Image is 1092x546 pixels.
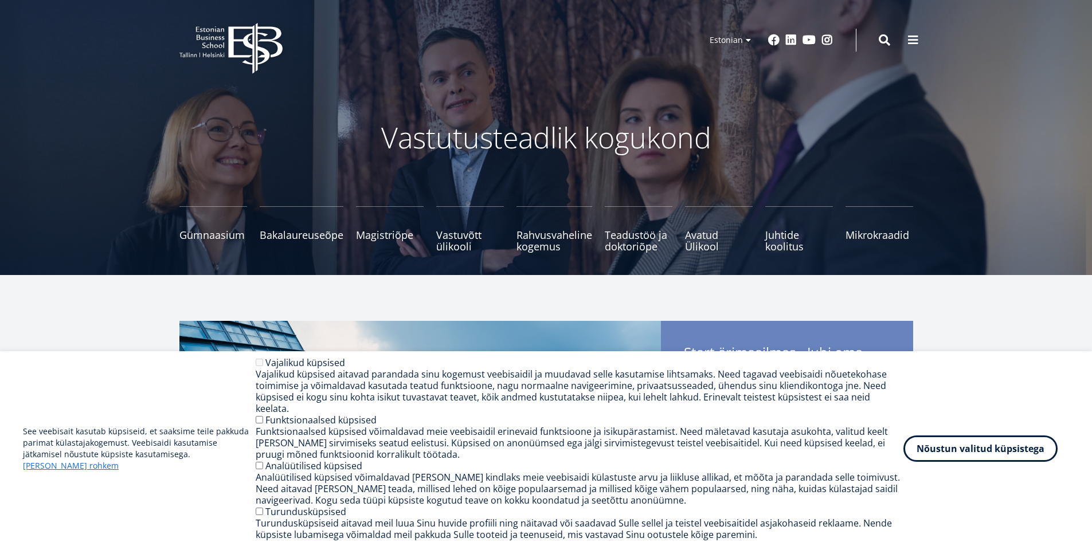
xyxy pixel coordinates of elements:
[179,206,247,252] a: Gümnaasium
[846,206,913,252] a: Mikrokraadid
[260,206,343,252] a: Bakalaureuseõpe
[768,34,780,46] a: Facebook
[516,206,592,252] a: Rahvusvaheline kogemus
[356,229,424,241] span: Magistriõpe
[803,34,816,46] a: Youtube
[846,229,913,241] span: Mikrokraadid
[436,229,504,252] span: Vastuvõtt ülikooli
[265,505,346,518] label: Turundusküpsised
[265,356,345,369] label: Vajalikud küpsised
[821,34,833,46] a: Instagram
[179,229,247,241] span: Gümnaasium
[765,229,833,252] span: Juhtide koolitus
[684,344,890,382] span: Start ärimaailmas - Juhi oma
[242,120,850,155] p: Vastutusteadlik kogukond
[23,426,256,472] p: See veebisait kasutab küpsiseid, et saaksime teile pakkuda parimat külastajakogemust. Veebisaidi ...
[436,206,504,252] a: Vastuvõtt ülikooli
[685,206,753,252] a: Avatud Ülikool
[785,34,797,46] a: Linkedin
[260,229,343,241] span: Bakalaureuseõpe
[765,206,833,252] a: Juhtide koolitus
[256,426,903,460] div: Funktsionaalsed küpsised võimaldavad meie veebisaidil erinevaid funktsioone ja isikupärastamist. ...
[265,459,362,472] label: Analüütilised küpsised
[516,229,592,252] span: Rahvusvaheline kogemus
[179,321,661,539] img: Start arimaailmas
[256,472,903,506] div: Analüütilised küpsised võimaldavad [PERSON_NAME] kindlaks meie veebisaidi külastuste arvu ja liik...
[605,229,672,252] span: Teadustöö ja doktoriõpe
[23,460,119,472] a: [PERSON_NAME] rohkem
[256,517,903,540] div: Turundusküpsiseid aitavad meil luua Sinu huvide profiili ning näitavad või saadavad Sulle sellel ...
[256,368,903,414] div: Vajalikud küpsised aitavad parandada sinu kogemust veebisaidil ja muudavad selle kasutamise lihts...
[903,435,1058,462] button: Nõustun valitud küpsistega
[605,206,672,252] a: Teadustöö ja doktoriõpe
[685,229,753,252] span: Avatud Ülikool
[356,206,424,252] a: Magistriõpe
[265,414,377,426] label: Funktsionaalsed küpsised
